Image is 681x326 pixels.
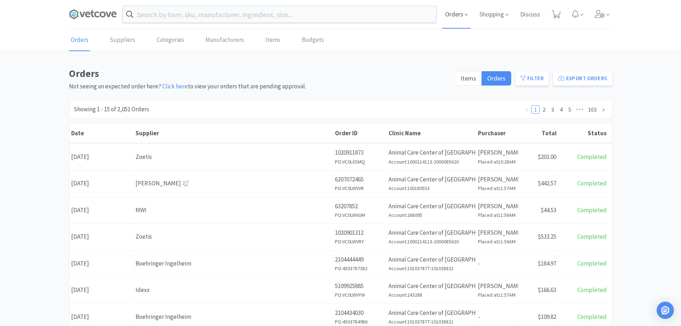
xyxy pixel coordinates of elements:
[549,106,557,113] a: 3
[335,308,385,318] p: 2104434030
[478,175,517,184] p: [PERSON_NAME]
[478,281,517,291] p: [PERSON_NAME]
[599,105,608,114] li: Next Page
[538,179,556,187] span: $442.57
[517,11,543,18] a: Discuss
[135,152,331,162] div: Zoetis
[335,158,385,166] h6: PO: VC0LXSMQ
[69,174,134,193] div: [DATE]
[577,179,607,187] span: Completed
[335,291,385,299] h6: PO: VC0LWVYW
[123,6,436,23] input: Search by item, sku, manufacturer, ingredient, size...
[389,291,474,299] h6: Account: 243288
[69,29,90,51] a: Orders
[389,201,474,211] p: Animal Care Center of [GEOGRAPHIC_DATA]
[335,129,385,137] div: Order ID
[135,205,331,215] div: MWI
[389,308,474,318] p: Animal Care Center of [GEOGRAPHIC_DATA]
[335,228,385,238] p: 1020901312
[69,308,134,326] div: [DATE]
[389,148,474,157] p: Animal Care Center of [GEOGRAPHIC_DATA]
[69,148,134,166] div: [DATE]
[541,206,556,214] span: $44.53
[553,71,612,86] button: Export Orders
[540,106,548,113] a: 2
[69,228,134,246] div: [DATE]
[521,129,557,137] div: Total
[389,228,474,238] p: Animal Care Center of [GEOGRAPHIC_DATA]
[389,318,474,326] h6: Account: 101037877-101038821
[135,129,331,137] div: Supplier
[478,158,517,166] h6: Placed at 10:28AM
[478,184,517,192] h6: Placed at 11:57AM
[515,71,549,86] button: Filter
[478,129,517,137] div: Purchaser
[335,148,385,157] p: 1020911873
[557,106,565,113] a: 4
[69,281,134,299] div: [DATE]
[389,255,474,264] p: Animal Care Center of [GEOGRAPHIC_DATA]
[478,291,517,299] h6: Placed at 11:57AM
[135,259,331,268] div: Boehringer Ingelheim
[657,302,674,319] div: Open Intercom Messenger
[538,153,556,161] span: $201.00
[155,29,186,51] a: Categories
[335,211,385,219] h6: PO: VC0LWVUM
[478,228,517,238] p: [PERSON_NAME]
[538,313,556,321] span: $109.82
[389,175,474,184] p: Animal Care Center of [GEOGRAPHIC_DATA]
[577,259,607,267] span: Completed
[577,286,607,294] span: Completed
[108,29,137,51] a: Suppliers
[532,106,539,113] a: 1
[389,184,474,192] h6: Account: 100180553
[162,82,188,90] a: Click here
[577,206,607,214] span: Completed
[557,105,566,114] li: 4
[335,238,385,245] h6: PO: VC0LWVRY
[389,158,474,166] h6: Account: 1000214113-2000085620
[478,201,517,211] p: [PERSON_NAME]
[460,74,476,82] span: Items
[135,312,331,322] div: Boehringer Ingelheim
[577,313,607,321] span: Completed
[389,281,474,291] p: Animal Care Center of [GEOGRAPHIC_DATA]
[478,312,517,322] p: -
[538,286,556,294] span: $166.63
[335,175,385,184] p: 6207072465
[478,259,517,268] p: -
[478,211,517,219] h6: Placed at 11:56AM
[525,108,529,112] i: icon: left
[389,264,474,272] h6: Account: 101037877-101038821
[204,29,246,51] a: Manufacturers
[586,106,599,113] a: 103
[389,129,474,137] div: Clinic Name
[335,264,385,272] h6: PO: 4503787382
[71,129,132,137] div: Date
[335,184,385,192] h6: PO: VC0LWVVR
[574,105,586,114] li: Next 5 Pages
[577,233,607,240] span: Completed
[135,179,331,188] div: [PERSON_NAME]
[74,104,149,114] div: Showing 1 - 15 of 2,051 Orders
[69,201,134,219] div: [DATE]
[135,232,331,242] div: Zoetis
[335,201,385,211] p: 63207852
[300,29,326,51] a: Budgets
[538,259,556,267] span: $184.97
[523,105,531,114] li: Previous Page
[548,105,557,114] li: 3
[478,238,517,245] h6: Placed at 11:56AM
[69,254,134,273] div: [DATE]
[69,65,450,82] h1: Orders
[540,105,548,114] li: 2
[574,105,586,114] span: •••
[389,211,474,219] h6: Account: 268095
[335,281,385,291] p: 5109925885
[69,65,450,91] div: Not seeing an expected order here? to view your orders that are pending approval.
[566,106,574,113] a: 5
[335,318,385,326] h6: PO: 4503784986
[335,255,385,264] p: 2104444449
[478,148,517,157] p: [PERSON_NAME]
[566,105,574,114] li: 5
